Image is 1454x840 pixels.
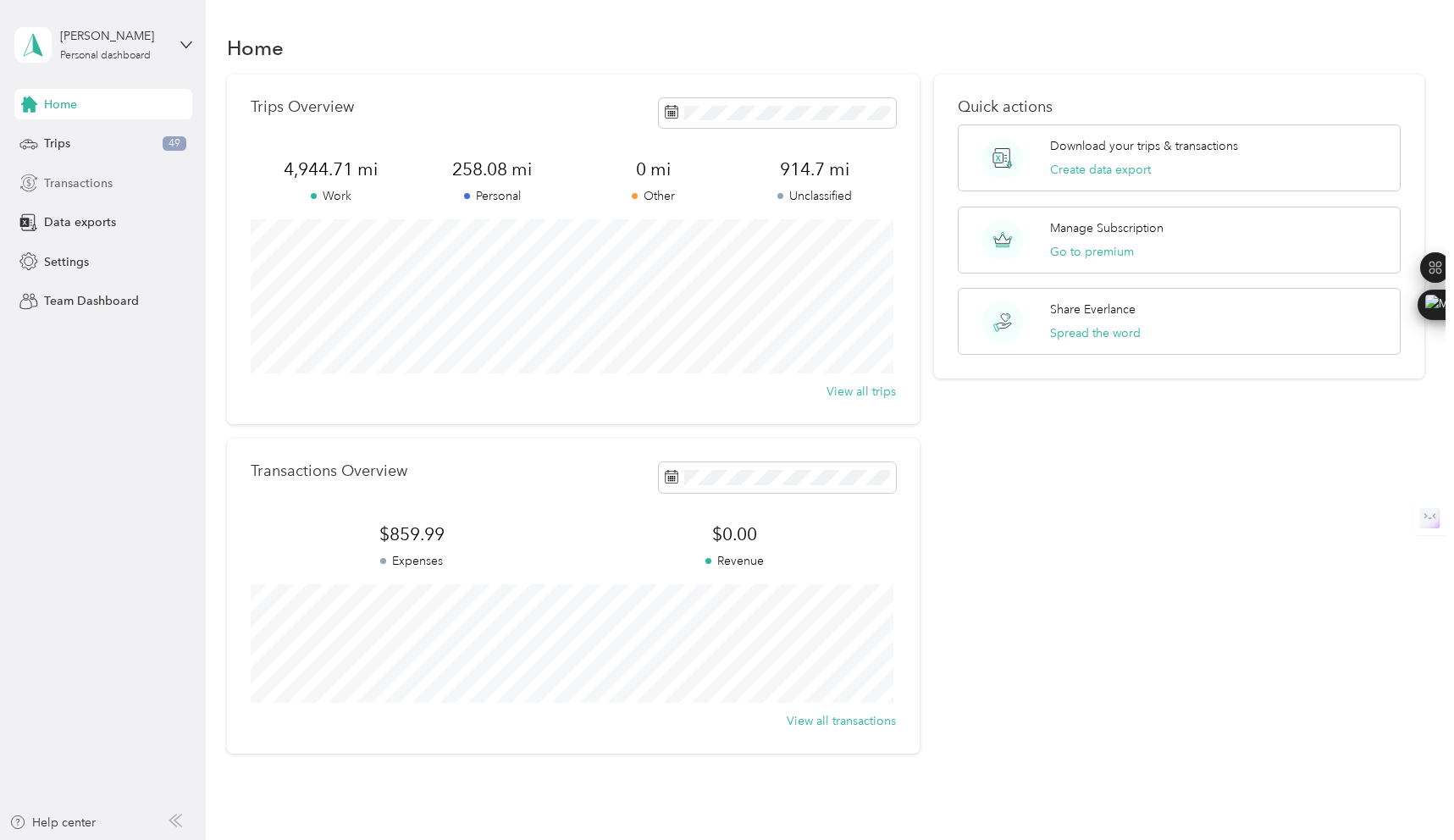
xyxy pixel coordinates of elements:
div: [PERSON_NAME] [60,27,166,45]
span: $859.99 [251,522,573,546]
span: 914.7 mi [734,157,896,181]
span: 4,944.71 mi [251,157,412,181]
span: 258.08 mi [412,157,573,181]
iframe: Everlance-gr Chat Button Frame [1359,745,1454,840]
button: Create data export [1050,161,1151,179]
span: Settings [44,253,89,271]
p: Expenses [251,552,573,570]
span: Transactions [44,174,113,192]
p: Share Everlance [1050,301,1136,318]
p: Unclassified [734,187,896,205]
button: View all trips [827,383,896,401]
button: Go to premium [1050,243,1134,261]
span: 0 mi [573,157,735,181]
p: Quick actions [958,98,1401,116]
h1: Home [227,39,284,57]
p: Personal [412,187,573,205]
span: Team Dashboard [44,292,139,310]
p: Transactions Overview [251,462,407,480]
span: Home [44,96,77,113]
span: Trips [44,135,70,152]
span: $0.00 [573,522,896,546]
div: Personal dashboard [60,51,151,61]
span: Data exports [44,213,116,231]
span: 49 [163,136,186,152]
p: Trips Overview [251,98,354,116]
p: Other [573,187,735,205]
button: View all transactions [787,712,896,730]
button: Spread the word [1050,324,1141,342]
p: Manage Subscription [1050,219,1164,237]
p: Revenue [573,552,896,570]
button: Help center [9,814,96,832]
p: Work [251,187,412,205]
p: Download your trips & transactions [1050,137,1238,155]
